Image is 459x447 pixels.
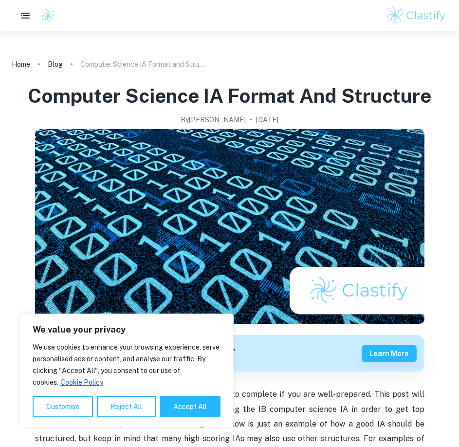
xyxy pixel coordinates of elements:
[250,114,252,125] p: •
[80,59,207,70] p: Computer Science IA Format and Structure
[256,114,278,125] h2: [DATE]
[97,396,156,417] button: Reject All
[33,341,220,388] p: We use cookies to enhance your browsing experience, serve personalised ads or content, and analys...
[181,114,246,125] h2: By [PERSON_NAME]
[59,419,183,428] span: based on our experience with IB.
[12,57,30,71] a: Home
[60,378,104,387] a: Cookie Policy
[35,129,424,324] img: Computer Science IA Format and Structure cover image
[33,324,220,335] p: We value your privacy
[48,57,63,71] a: Blog
[41,8,55,23] img: Clastify logo
[28,83,431,109] h1: Computer Science IA Format and Structure
[362,345,417,362] button: Learn more
[386,6,447,25] img: Clastify logo
[33,396,93,417] button: Customise
[19,314,234,428] div: We value your privacy
[35,8,55,23] a: Clastify logo
[160,396,220,417] button: Accept All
